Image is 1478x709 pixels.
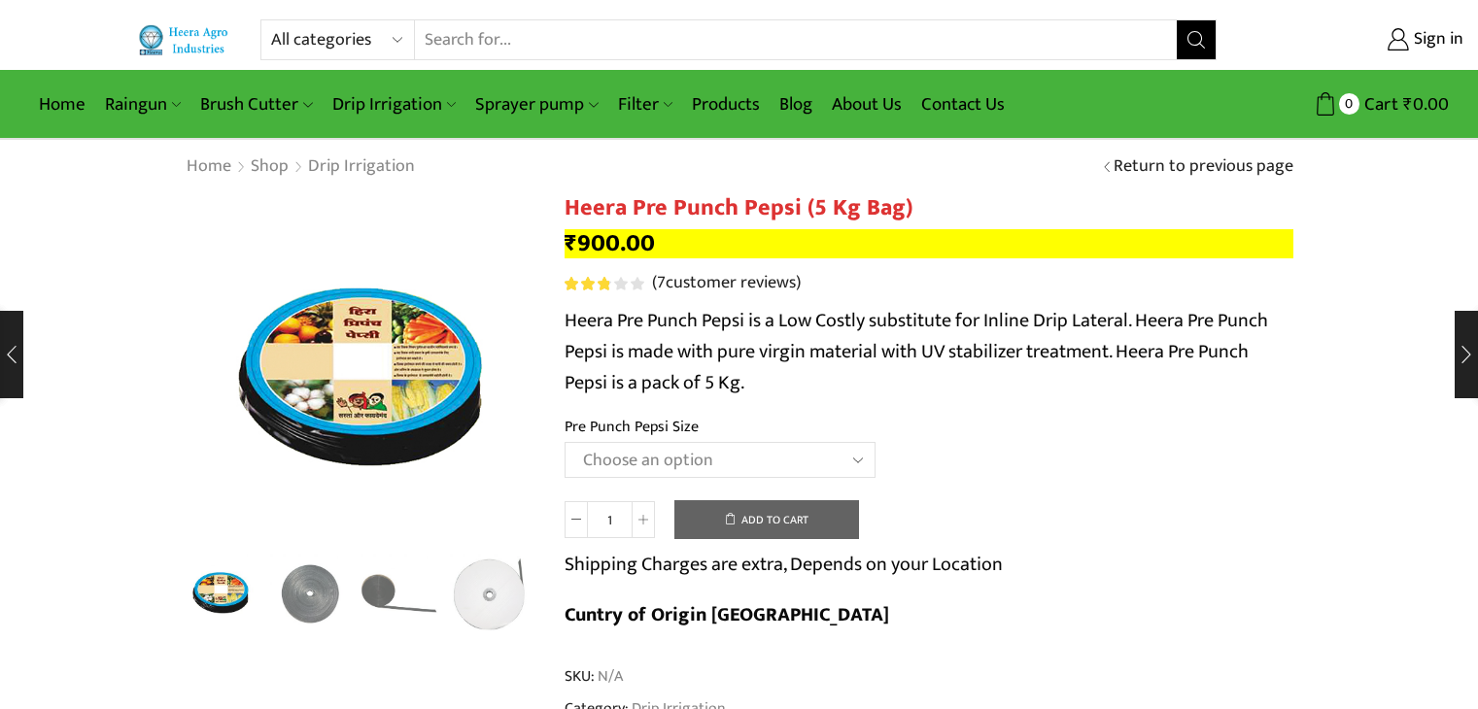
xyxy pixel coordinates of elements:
span: ₹ [565,223,577,263]
a: Sprayer pump [465,82,607,127]
a: 5 [450,554,531,634]
li: 1 / 5 [181,554,261,631]
li: 4 / 5 [450,554,531,631]
li: 2 / 5 [270,554,351,631]
div: Rated 2.86 out of 5 [565,277,643,290]
div: 1 / 5 [186,194,535,544]
span: 7 [657,268,666,297]
a: Drip Irrigation [307,154,416,180]
span: 7 [565,277,647,290]
a: Shop [250,154,290,180]
span: SKU: [565,665,1293,688]
button: Add to cart [674,500,859,539]
a: Ok1 [270,554,351,634]
p: Heera Pre Punch Pepsi is a Low Costly substitute for Inline Drip Lateral. Heera Pre Punch Pepsi i... [565,305,1293,398]
a: Blog [770,82,822,127]
bdi: 900.00 [565,223,655,263]
p: Shipping Charges are extra, Depends on your Location [565,549,1003,580]
a: Products [682,82,770,127]
img: Heera Pre Punch Pepsi [186,194,535,544]
span: N/A [595,665,623,688]
a: Filter [608,82,682,127]
a: Home [29,82,95,127]
a: (7customer reviews) [652,271,801,296]
a: Drip Irrigation [323,82,465,127]
a: Return to previous page [1114,154,1293,180]
span: ₹ [1403,89,1413,119]
a: Contact Us [911,82,1014,127]
a: 0 Cart ₹0.00 [1236,86,1449,122]
a: Brush Cutter [190,82,322,127]
a: Sign in [1246,22,1463,57]
button: Search button [1177,20,1216,59]
img: Heera Pre Punch Pepsi [181,551,261,631]
li: 3 / 5 [361,554,441,631]
bdi: 0.00 [1403,89,1449,119]
span: Cart [1359,91,1398,118]
span: 0 [1339,93,1359,114]
nav: Breadcrumb [186,154,416,180]
b: Cuntry of Origin [GEOGRAPHIC_DATA] [565,598,889,631]
a: Raingun [95,82,190,127]
span: Sign in [1409,27,1463,52]
a: 4 [361,554,441,634]
a: Home [186,154,232,180]
input: Product quantity [588,501,632,538]
span: Rated out of 5 based on customer ratings [565,277,609,290]
a: About Us [822,82,911,127]
h1: Heera Pre Punch Pepsi (5 Kg Bag) [565,194,1293,222]
label: Pre Punch Pepsi Size [565,416,699,438]
input: Search for... [415,20,1178,59]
